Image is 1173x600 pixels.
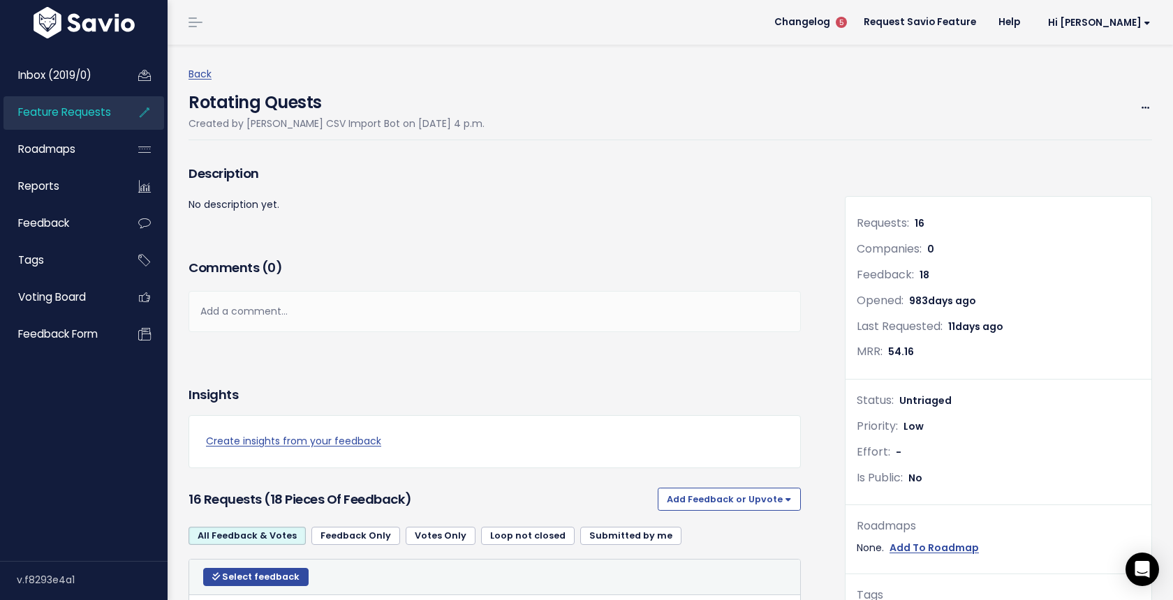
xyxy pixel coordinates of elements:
span: Effort: [857,444,890,460]
div: v.f8293e4a1 [17,562,168,598]
a: Loop not closed [481,527,575,545]
a: Back [189,67,212,81]
div: Open Intercom Messenger [1126,553,1159,586]
a: Feedback Only [311,527,400,545]
a: All Feedback & Votes [189,527,306,545]
span: days ago [955,320,1003,333]
a: Feedback form [3,318,116,350]
a: Reports [3,170,116,202]
span: Feedback: [857,267,914,283]
a: Add To Roadmap [890,539,979,557]
span: Priority: [857,418,898,434]
span: 0 [267,259,276,276]
span: 5 [836,17,847,28]
span: Feature Requests [18,105,111,119]
span: 0 [927,242,934,256]
a: Roadmaps [3,133,116,165]
h3: 16 Requests (18 pieces of Feedback) [189,490,652,509]
span: Reports [18,179,59,193]
span: Feedback form [18,327,98,341]
span: No [908,471,922,485]
a: Tags [3,244,116,276]
span: Created by [PERSON_NAME] CSV Import Bot on [DATE] 4 p.m. [189,117,485,130]
a: Request Savio Feature [853,12,987,33]
a: Feedback [3,207,116,239]
span: MRR: [857,343,883,359]
span: Tags [18,253,44,267]
button: Add Feedback or Upvote [658,488,801,510]
p: No description yet. [189,196,801,213]
span: Companies: [857,241,922,257]
span: - [896,445,901,459]
h4: Rotating Quests [189,83,485,115]
a: Inbox (2019/0) [3,59,116,91]
span: Requests: [857,215,909,231]
span: 16 [915,216,924,230]
span: 11 [948,320,1003,333]
a: Feature Requests [3,96,116,128]
span: Status: [857,392,894,408]
span: Low [903,419,924,433]
span: Last Requested: [857,318,943,334]
span: Untriaged [899,393,952,407]
img: logo-white.9d6f32f41409.svg [30,7,138,38]
span: Feedback [18,216,69,230]
h3: Insights [189,385,238,405]
div: None. [857,539,1140,557]
span: Is Public: [857,470,903,486]
span: 18 [920,268,929,282]
div: Add a comment... [189,291,801,332]
span: days ago [928,294,976,308]
span: 983 [909,294,976,308]
button: Select feedback [203,568,309,586]
a: Help [987,12,1031,33]
span: Opened: [857,292,903,308]
a: Hi [PERSON_NAME] [1031,12,1162,33]
span: Voting Board [18,290,86,304]
span: Roadmaps [18,142,75,156]
span: Select feedback [222,571,300,583]
a: Votes Only [406,527,475,545]
h3: Description [189,164,801,183]
h3: Comments ( ) [189,258,801,278]
span: Inbox (2019/0) [18,68,91,82]
a: Voting Board [3,281,116,313]
span: 54.16 [888,345,914,359]
a: Create insights from your feedback [206,433,783,450]
span: Hi [PERSON_NAME] [1048,17,1151,28]
div: Roadmaps [857,516,1140,537]
a: Submitted by me [580,527,681,545]
span: Changelog [774,17,830,27]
